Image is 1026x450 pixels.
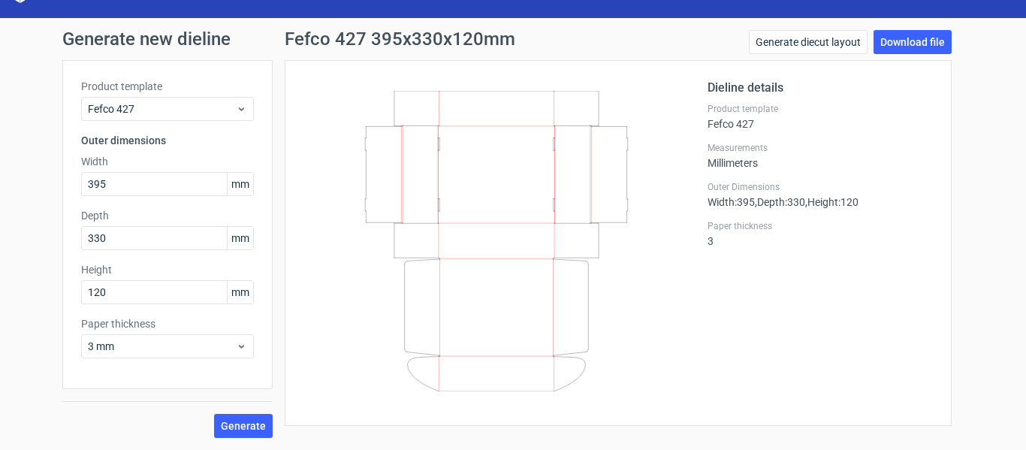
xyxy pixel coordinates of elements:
[221,421,266,431] span: Generate
[805,196,859,208] span: , Height : 120
[214,414,273,438] button: Generate
[749,30,868,54] a: Generate diecut layout
[227,227,253,249] span: mm
[708,196,755,208] span: Width : 395
[62,30,964,48] h1: Generate new dieline
[81,208,254,223] label: Depth
[285,30,515,48] h1: Fefco 427 395x330x120mm
[708,79,933,97] h2: Dieline details
[227,173,253,195] span: mm
[81,79,254,94] label: Product template
[81,154,254,169] label: Width
[708,220,933,232] label: Paper thickness
[88,339,236,354] span: 3 mm
[81,262,254,277] label: Height
[708,142,933,169] div: Millimeters
[708,103,933,115] label: Product template
[708,103,933,130] div: Fefco 427
[708,181,933,193] label: Outer Dimensions
[81,316,254,331] label: Paper thickness
[88,101,236,116] span: Fefco 427
[227,281,253,304] span: mm
[874,30,952,54] a: Download file
[708,220,933,247] div: 3
[81,133,254,148] h3: Outer dimensions
[708,142,933,154] label: Measurements
[755,196,805,208] span: , Depth : 330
